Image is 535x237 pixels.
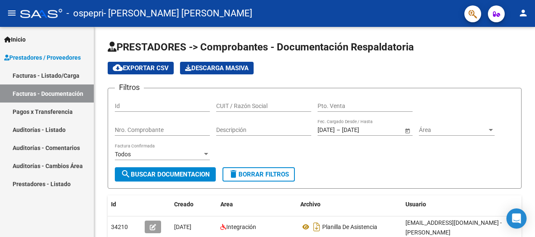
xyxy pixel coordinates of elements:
span: Integración [226,224,256,230]
span: 34210 [111,224,128,230]
div: Open Intercom Messenger [506,208,527,229]
datatable-header-cell: Usuario [402,195,528,213]
span: – [336,126,340,134]
button: Descarga Masiva [180,62,254,74]
span: Inicio [4,35,26,44]
mat-icon: cloud_download [113,63,123,73]
span: Buscar Documentacion [121,171,210,178]
i: Descargar documento [311,220,322,234]
datatable-header-cell: Creado [171,195,217,213]
span: - ospepri [66,4,103,23]
input: Fecha inicio [318,126,335,134]
mat-icon: search [121,169,131,179]
datatable-header-cell: Area [217,195,297,213]
button: Buscar Documentacion [115,167,216,182]
button: Borrar Filtros [222,167,295,182]
mat-icon: menu [7,8,17,18]
span: Id [111,201,116,208]
datatable-header-cell: Id [108,195,141,213]
span: Creado [174,201,193,208]
app-download-masive: Descarga masiva de comprobantes (adjuntos) [180,62,254,74]
span: [EMAIL_ADDRESS][DOMAIN_NAME] - [PERSON_NAME] [405,219,502,236]
span: - [PERSON_NAME] [PERSON_NAME] [103,4,252,23]
span: Exportar CSV [113,64,169,72]
span: Planilla De Asistencia [322,224,377,230]
span: Borrar Filtros [228,171,289,178]
span: Descarga Masiva [185,64,249,72]
mat-icon: delete [228,169,238,179]
span: Prestadores / Proveedores [4,53,81,62]
button: Exportar CSV [108,62,174,74]
h3: Filtros [115,82,144,93]
mat-icon: person [518,8,528,18]
span: Usuario [405,201,426,208]
span: Área [419,126,487,134]
span: Todos [115,151,131,158]
datatable-header-cell: Archivo [297,195,402,213]
input: Fecha fin [342,126,383,134]
span: PRESTADORES -> Comprobantes - Documentación Respaldatoria [108,41,414,53]
button: Open calendar [403,126,412,135]
span: [DATE] [174,224,191,230]
span: Archivo [300,201,320,208]
span: Area [220,201,233,208]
